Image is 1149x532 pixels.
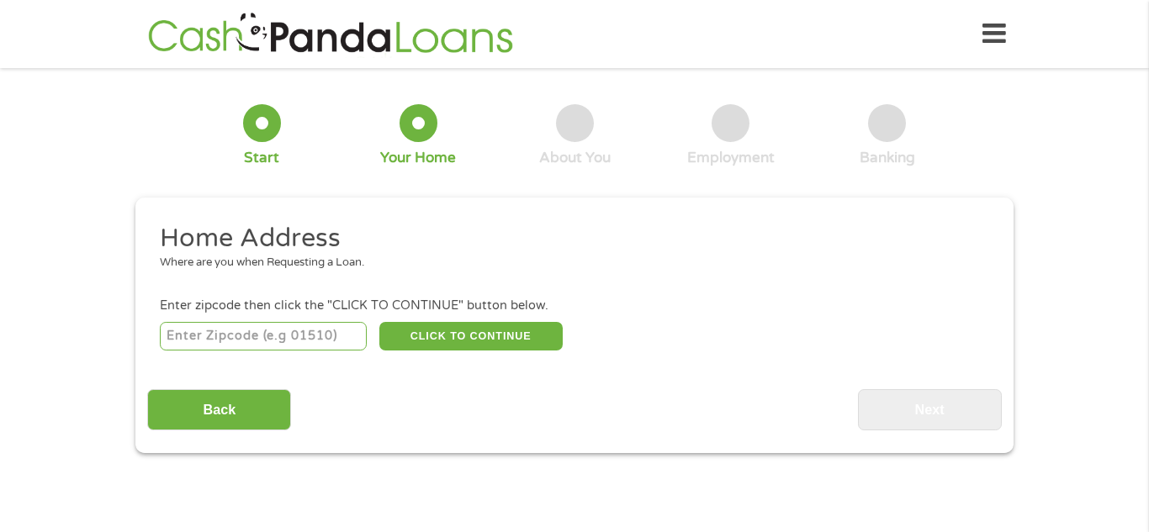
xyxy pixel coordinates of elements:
[539,149,611,167] div: About You
[160,255,977,271] div: Where are you when Requesting a Loan.
[160,297,989,315] div: Enter zipcode then click the "CLICK TO CONTINUE" button below.
[147,389,291,430] input: Back
[687,149,775,167] div: Employment
[143,10,518,58] img: GetLoanNow Logo
[379,322,563,350] button: CLICK TO CONTINUE
[244,149,279,167] div: Start
[860,149,915,167] div: Banking
[380,149,456,167] div: Your Home
[160,222,977,255] h2: Home Address
[160,322,368,350] input: Enter Zipcode (e.g 01510)
[858,389,1002,430] input: Next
